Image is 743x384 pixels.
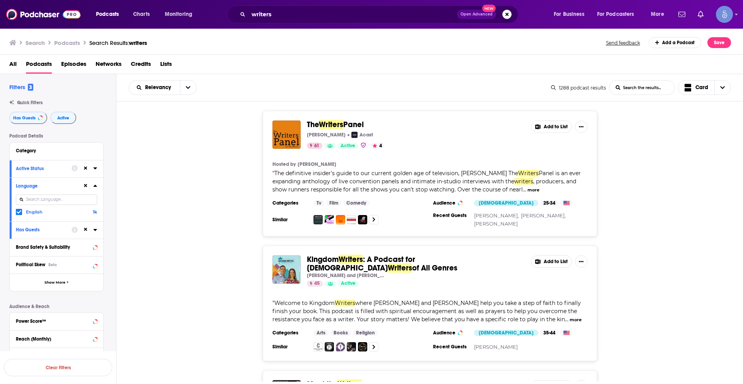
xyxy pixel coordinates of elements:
a: Tv [313,200,324,206]
h3: Categories [272,200,307,206]
span: : A Podcast for [DEMOGRAPHIC_DATA] [307,255,415,273]
div: [DEMOGRAPHIC_DATA] [474,330,538,336]
span: New [482,5,496,12]
h3: Similar [272,217,307,223]
span: Open Advanced [461,12,493,16]
img: Longview Pointcast [336,342,345,351]
button: Language [16,181,82,191]
img: The Writers Panel [272,121,301,149]
span: " [272,170,581,193]
span: " [272,300,581,323]
span: Monitoring [165,9,192,20]
span: of All Genres [412,263,457,273]
span: 1k [93,209,97,215]
span: Political Skew [16,262,45,267]
span: Writers [335,300,355,307]
a: [PERSON_NAME] [298,161,336,167]
a: Add a Podcast [649,37,702,48]
a: Brand Safety & Suitability [16,242,97,252]
div: Power Score™ [16,319,91,324]
button: open menu [592,8,645,21]
span: Writers [518,170,539,177]
img: Acast [351,132,358,138]
button: Reach (Monthly) [16,334,97,343]
button: Category [16,146,97,155]
a: Books [330,330,351,336]
span: 61 [314,142,319,150]
div: 1288 podcast results [551,85,606,91]
img: Act Two Podcast [358,215,367,224]
button: open menu [91,8,129,21]
span: writers [514,178,533,185]
img: Lighthouse Church - Twin Falls [347,342,356,351]
img: Children of Tendu [325,215,334,224]
h2: Filters [9,83,33,91]
span: Quick Filters [17,100,43,105]
button: Show More Button [575,255,587,268]
div: Active Status [16,166,67,171]
span: Writers [339,255,363,264]
h3: Podcasts [54,39,80,46]
p: [PERSON_NAME] [307,132,346,138]
a: Film [326,200,341,206]
a: All [9,58,17,74]
button: Send feedback [604,40,642,46]
span: Show More [45,281,65,285]
a: Active [337,143,358,149]
img: The Cause Church - Brea, CA [313,342,323,351]
h2: Choose List sort [129,80,197,95]
span: English [26,209,43,215]
button: Choose View [678,80,731,95]
a: Active [338,281,359,287]
a: Lists [160,58,172,74]
button: Show profile menu [716,6,733,23]
a: Networks [96,58,122,74]
button: Show More Button [575,121,587,133]
button: Add to List [531,121,572,133]
div: Search podcasts, credits, & more... [235,5,526,23]
a: AcastAcast [351,132,373,138]
span: Relevancy [145,85,174,90]
span: Has Guests [13,116,36,120]
span: Panel [343,120,364,129]
span: The definitive insider's guide to our current golden age of television, [PERSON_NAME] The [274,170,518,177]
div: 25-34 [540,200,558,206]
div: Brand Safety & Suitability [16,245,91,250]
div: Search Results: [89,39,147,46]
span: Active [57,116,69,120]
button: more [527,187,539,193]
h3: Recent Guests [433,212,468,219]
span: For Podcasters [597,9,634,20]
img: On The Page [347,215,356,224]
h3: Audience [433,330,468,336]
img: verified Badge [360,142,366,148]
a: Credits [131,58,151,74]
button: Active Status [16,164,72,173]
span: Charts [133,9,150,20]
a: Charts [128,8,154,21]
input: Search Language... [16,195,97,205]
span: 3 [28,84,33,91]
span: More [651,9,664,20]
button: open menu [548,8,594,21]
h3: Search [26,39,45,46]
button: open menu [159,8,202,21]
img: PGN - Ministers Shows [358,342,367,351]
a: Comedy [343,200,369,206]
a: 45 [307,281,323,287]
a: Write On: A Screenwriting Podcast [313,215,323,224]
span: Welcome to Kingdom [274,300,335,307]
a: Show notifications dropdown [675,8,688,21]
h3: Recent Guests [433,344,468,350]
span: Kingdom [307,255,339,264]
div: Reach (Monthly) [16,336,91,342]
p: Acast [360,132,373,138]
button: Open AdvancedNew [457,10,496,19]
